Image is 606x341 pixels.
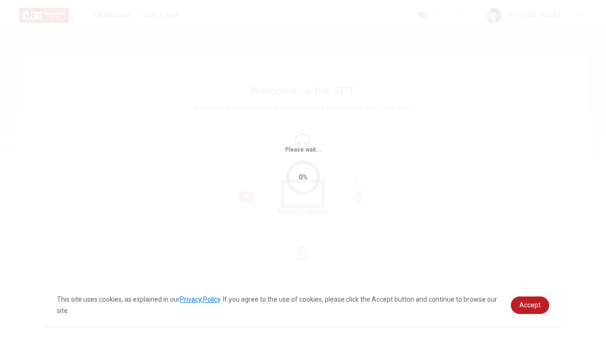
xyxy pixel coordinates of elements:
a: dismiss cookie message [511,296,549,314]
a: Privacy Policy [180,296,220,303]
span: Accept [519,301,541,309]
span: This site uses cookies, as explained in our . If you agree to the use of cookies, please click th... [57,296,497,314]
div: cookieconsent [45,284,561,326]
span: Please wait... [285,146,321,153]
div: 0% [299,172,308,183]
